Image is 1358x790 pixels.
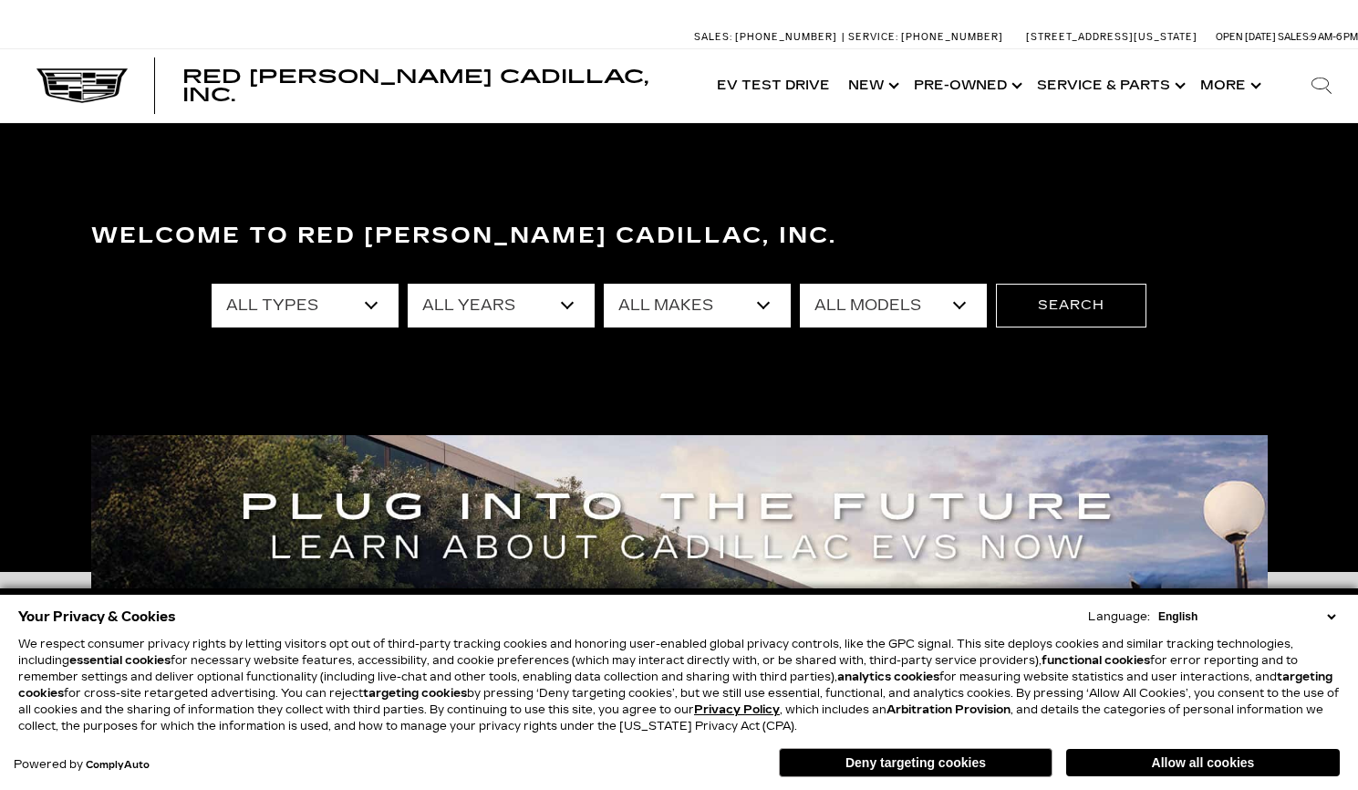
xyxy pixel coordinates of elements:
span: Sales: [694,31,732,43]
select: Filter by type [212,284,399,327]
button: Search [996,284,1146,327]
a: Service: [PHONE_NUMBER] [842,32,1008,42]
div: Language: [1088,611,1150,622]
span: Your Privacy & Cookies [18,604,176,629]
select: Filter by year [408,284,595,327]
strong: targeting cookies [363,687,467,700]
span: 9 AM-6 PM [1311,31,1358,43]
a: EV Test Drive [708,49,839,122]
a: Service & Parts [1028,49,1191,122]
strong: Arbitration Provision [886,703,1011,716]
a: New [839,49,905,122]
button: Deny targeting cookies [779,748,1052,777]
img: Cadillac Dark Logo with Cadillac White Text [36,68,128,103]
a: [STREET_ADDRESS][US_STATE] [1026,31,1197,43]
a: Privacy Policy [694,703,780,716]
span: Red [PERSON_NAME] Cadillac, Inc. [182,66,648,106]
p: We respect consumer privacy rights by letting visitors opt out of third-party tracking cookies an... [18,636,1340,734]
a: ComplyAuto [86,760,150,771]
button: More [1191,49,1267,122]
button: Allow all cookies [1066,749,1340,776]
select: Language Select [1154,608,1340,625]
span: Sales: [1278,31,1311,43]
h3: Welcome to Red [PERSON_NAME] Cadillac, Inc. [91,218,1268,255]
a: Red [PERSON_NAME] Cadillac, Inc. [182,68,689,104]
select: Filter by make [604,284,791,327]
strong: essential cookies [69,654,171,667]
span: Open [DATE] [1216,31,1276,43]
strong: analytics cookies [837,670,939,683]
select: Filter by model [800,284,987,327]
strong: functional cookies [1042,654,1150,667]
span: [PHONE_NUMBER] [735,31,837,43]
span: [PHONE_NUMBER] [901,31,1003,43]
span: Service: [848,31,898,43]
div: Powered by [14,759,150,771]
a: Sales: [PHONE_NUMBER] [694,32,842,42]
a: Pre-Owned [905,49,1028,122]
